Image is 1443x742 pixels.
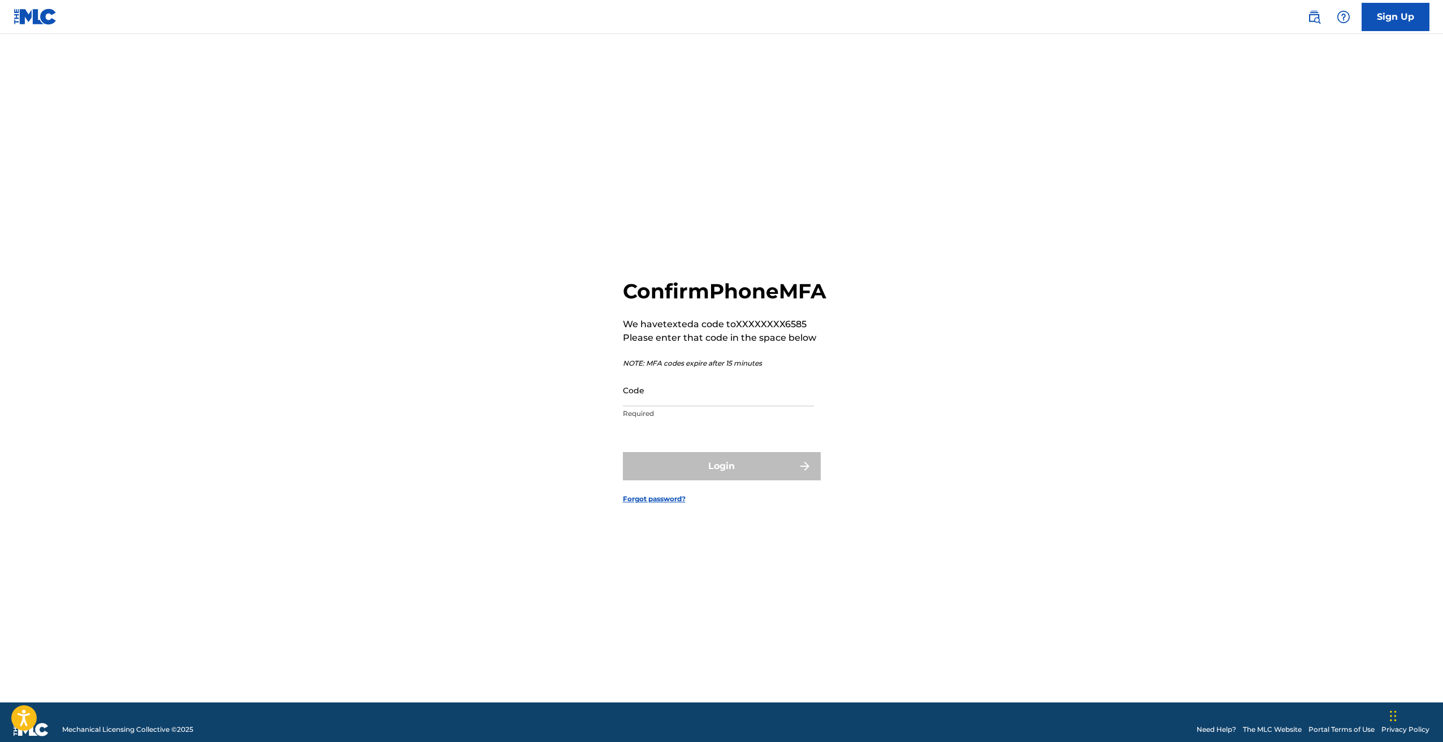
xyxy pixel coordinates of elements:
span: Mechanical Licensing Collective © 2025 [62,724,193,735]
a: Forgot password? [623,494,686,504]
p: Please enter that code in the space below [623,331,826,345]
img: help [1337,10,1350,24]
p: NOTE: MFA codes expire after 15 minutes [623,358,826,368]
p: We have texted a code to XXXXXXXX6585 [623,318,826,331]
a: The MLC Website [1243,724,1302,735]
img: search [1307,10,1321,24]
a: Need Help? [1197,724,1236,735]
iframe: Chat Widget [1386,688,1443,742]
a: Public Search [1303,6,1325,28]
img: logo [14,723,49,736]
p: Required [623,409,814,419]
a: Portal Terms of Use [1308,724,1375,735]
a: Privacy Policy [1381,724,1429,735]
div: Drag [1390,699,1397,733]
div: Help [1332,6,1355,28]
h2: Confirm Phone MFA [623,279,826,304]
img: MLC Logo [14,8,57,25]
a: Sign Up [1362,3,1429,31]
